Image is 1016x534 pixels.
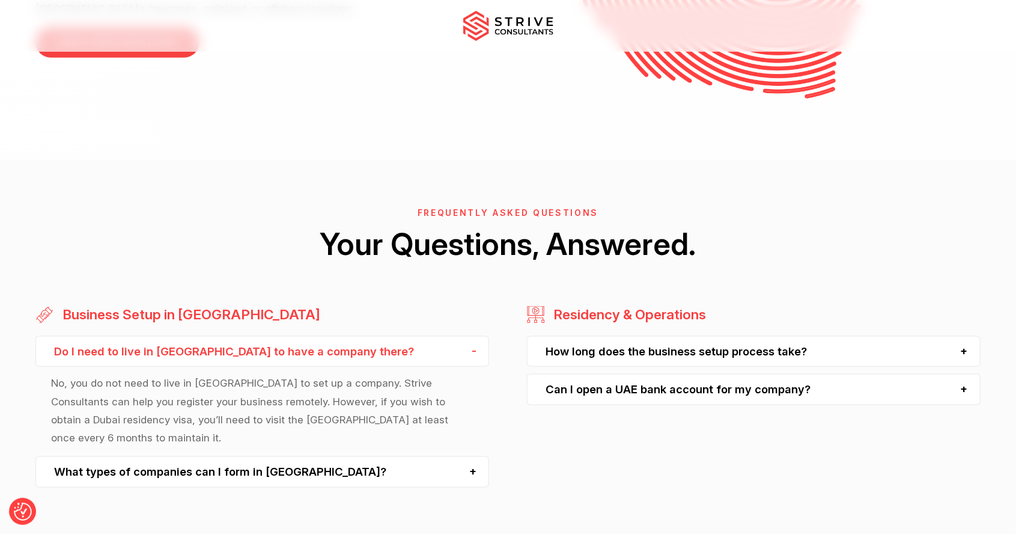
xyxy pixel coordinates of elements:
[463,11,553,41] img: main-logo.svg
[527,336,981,367] div: How long does the business setup process take?
[527,374,981,405] div: Can I open a UAE bank account for my company?
[35,456,489,487] div: What types of companies can I form in [GEOGRAPHIC_DATA]?
[14,503,32,521] img: Revisit consent button
[51,374,473,447] p: No, you do not need to live in [GEOGRAPHIC_DATA] to set up a company. Strive Consultants can help...
[35,336,489,367] div: Do I need to live in [GEOGRAPHIC_DATA] to have a company there?
[14,503,32,521] button: Consent Preferences
[56,305,321,324] h3: Business Setup in [GEOGRAPHIC_DATA]
[547,305,706,324] h3: Residency & Operations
